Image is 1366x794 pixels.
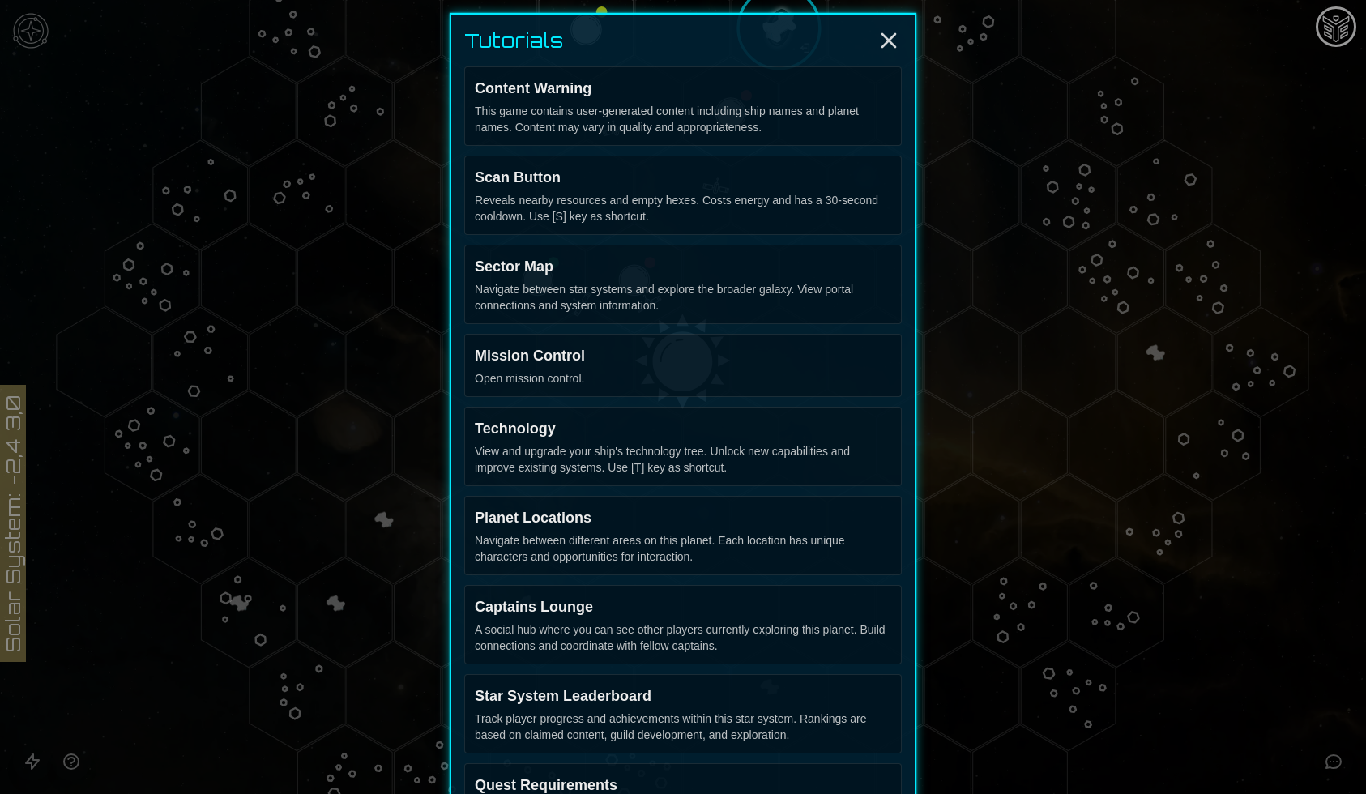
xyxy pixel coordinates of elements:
div: Star System Leaderboard [475,685,891,707]
div: Navigate between star systems and explore the broader galaxy. View portal connections and system ... [475,281,891,314]
div: This game contains user-generated content including ship names and planet names. Content may vary... [475,103,891,135]
div: Open mission control. [475,370,891,386]
div: Content Warning [475,77,891,100]
div: Track player progress and achievements within this star system. Rankings are based on claimed con... [475,711,891,743]
div: Mission Control [475,344,891,367]
div: Planet Locations [475,506,891,529]
div: Reveals nearby resources and empty hexes. Costs energy and has a 30-second cooldown. Use [S] key ... [475,192,891,224]
div: Scan Button [475,166,891,189]
div: View and upgrade your ship's technology tree. Unlock new capabilities and improve existing system... [475,443,891,476]
div: A social hub where you can see other players currently exploring this planet. Build connections a... [475,621,891,654]
button: Close [876,28,902,53]
div: Navigate between different areas on this planet. Each location has unique characters and opportun... [475,532,891,565]
div: Technology [475,417,891,440]
div: Captains Lounge [475,595,891,618]
h2: Tutorials [464,28,902,53]
div: Sector Map [475,255,891,278]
